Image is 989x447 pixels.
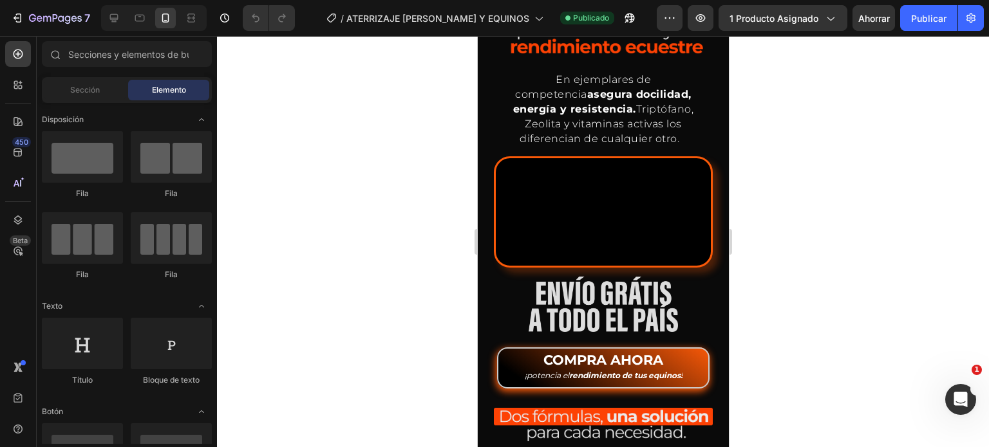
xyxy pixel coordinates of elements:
[341,13,344,24] font: /
[911,13,947,24] font: Publicar
[191,401,212,422] span: Abrir palanca
[900,5,957,31] button: Publicar
[76,269,89,279] font: Fila
[346,13,529,24] font: ATERRIZAJE [PERSON_NAME] Y EQUINOS
[72,375,93,385] font: Título
[143,375,200,385] font: Bloque de texto
[191,296,212,316] span: Abrir palanca
[573,13,609,23] font: Publicado
[719,5,847,31] button: 1 producto asignado
[76,188,89,198] font: Fila
[152,85,186,95] font: Elemento
[15,138,28,147] font: 450
[42,41,212,67] input: Secciones y elementos de búsqueda
[191,109,212,130] span: Abrir palanca
[858,13,890,24] font: Ahorrar
[84,12,90,24] font: 7
[243,5,295,31] div: Deshacer/Rehacer
[730,13,818,24] font: 1 producto asignado
[42,301,62,311] font: Texto
[42,114,84,124] font: Disposición
[165,269,178,279] font: Fila
[478,36,729,447] iframe: Área de diseño
[42,406,63,416] font: Botón
[852,5,895,31] button: Ahorrar
[5,5,96,31] button: 7
[13,236,28,245] font: Beta
[974,365,979,374] font: 1
[945,384,976,415] iframe: Chat en vivo de Intercom
[165,188,178,198] font: Fila
[70,85,100,95] font: Sección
